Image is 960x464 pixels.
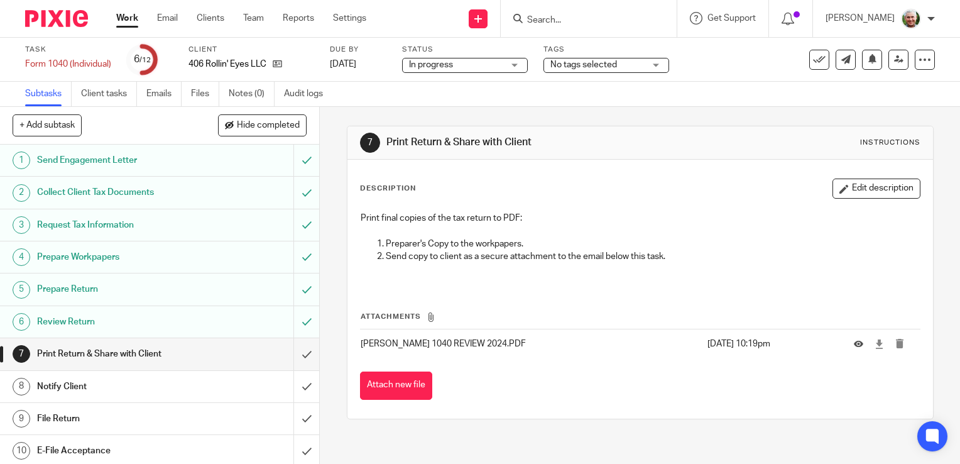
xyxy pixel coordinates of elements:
[37,248,200,267] h1: Prepare Workpapers
[386,136,667,149] h1: Print Return & Share with Client
[360,372,432,400] button: Attach new file
[25,82,72,106] a: Subtasks
[550,60,617,69] span: No tags selected
[386,250,920,263] p: Send copy to client as a secure attachment to the email below this task.
[229,82,275,106] a: Notes (0)
[707,338,835,350] p: [DATE] 10:19pm
[402,45,528,55] label: Status
[13,248,30,266] div: 4
[361,313,421,320] span: Attachments
[37,345,200,363] h1: Print Return & Share with Client
[832,179,920,199] button: Edit description
[875,338,884,350] a: Download
[361,338,701,350] p: [PERSON_NAME] 1040 REVIEW 2024.PDF
[361,212,920,224] p: Print final copies of the tax return to PDF:
[25,10,88,27] img: Pixie
[37,441,200,460] h1: E-File Acceptance
[13,114,82,136] button: + Add subtask
[25,45,111,55] label: Task
[707,14,756,23] span: Get Support
[25,58,111,70] div: Form 1040 (Individual)
[37,216,200,235] h1: Request Tax Information
[237,121,300,131] span: Hide completed
[134,52,151,67] div: 6
[386,238,920,250] p: Preparer's Copy to the workpapers.
[197,12,224,25] a: Clients
[826,12,895,25] p: [PERSON_NAME]
[37,312,200,331] h1: Review Return
[13,216,30,234] div: 3
[283,12,314,25] a: Reports
[409,60,453,69] span: In progress
[139,57,151,64] small: /12
[146,82,182,106] a: Emails
[13,378,30,395] div: 8
[13,313,30,331] div: 6
[116,12,138,25] a: Work
[860,138,920,148] div: Instructions
[81,82,137,106] a: Client tasks
[188,58,266,70] p: 406 Rollin' Eyes LLC
[284,82,332,106] a: Audit logs
[330,45,386,55] label: Due by
[37,409,200,428] h1: File Return
[526,15,639,26] input: Search
[543,45,669,55] label: Tags
[191,82,219,106] a: Files
[330,60,356,69] span: [DATE]
[243,12,264,25] a: Team
[218,114,307,136] button: Hide completed
[188,45,314,55] label: Client
[13,442,30,460] div: 10
[13,345,30,363] div: 7
[333,12,366,25] a: Settings
[360,184,416,194] p: Description
[37,183,200,202] h1: Collect Client Tax Documents
[13,152,30,169] div: 1
[37,280,200,299] h1: Prepare Return
[37,377,200,396] h1: Notify Client
[13,410,30,428] div: 9
[157,12,178,25] a: Email
[360,133,380,153] div: 7
[901,9,921,29] img: kim_profile.jpg
[13,184,30,202] div: 2
[37,151,200,170] h1: Send Engagement Letter
[13,281,30,299] div: 5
